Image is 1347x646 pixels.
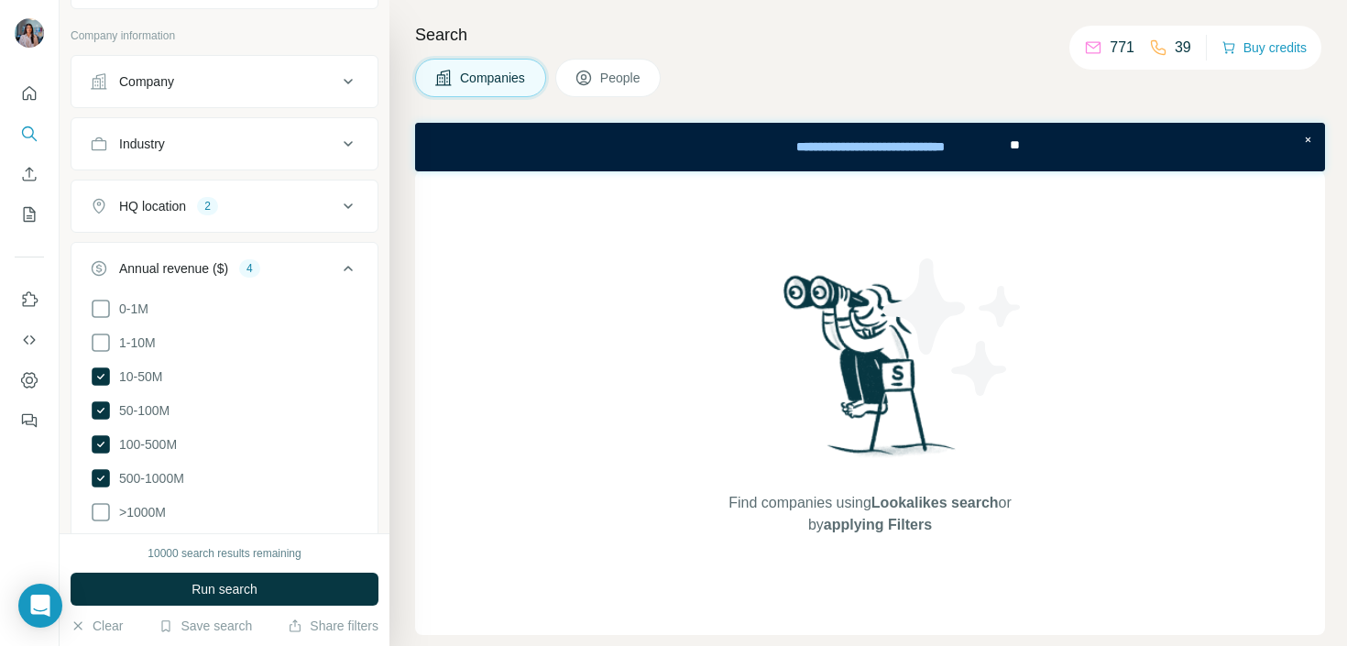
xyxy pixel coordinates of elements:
[112,367,162,386] span: 10-50M
[119,197,186,215] div: HQ location
[71,617,123,635] button: Clear
[159,617,252,635] button: Save search
[1175,37,1191,59] p: 39
[112,401,170,420] span: 50-100M
[415,22,1325,48] h4: Search
[15,18,44,48] img: Avatar
[775,270,966,475] img: Surfe Illustration - Woman searching with binoculars
[15,117,44,150] button: Search
[192,580,257,598] span: Run search
[15,283,44,316] button: Use Surfe on LinkedIn
[1110,37,1134,59] p: 771
[871,245,1035,410] img: Surfe Illustration - Stars
[460,69,527,87] span: Companies
[71,27,378,44] p: Company information
[112,469,184,487] span: 500-1000M
[119,135,165,153] div: Industry
[15,404,44,437] button: Feedback
[15,364,44,397] button: Dashboard
[15,198,44,231] button: My lists
[824,517,932,532] span: applying Filters
[71,573,378,606] button: Run search
[71,184,378,228] button: HQ location2
[239,260,260,277] div: 4
[723,492,1016,536] span: Find companies using or by
[600,69,642,87] span: People
[197,198,218,214] div: 2
[415,123,1325,171] iframe: Banner
[871,495,999,510] span: Lookalikes search
[112,300,148,318] span: 0-1M
[71,60,378,104] button: Company
[119,72,174,91] div: Company
[112,435,177,454] span: 100-500M
[71,122,378,166] button: Industry
[288,617,378,635] button: Share filters
[15,323,44,356] button: Use Surfe API
[15,158,44,191] button: Enrich CSV
[71,246,378,298] button: Annual revenue ($)4
[112,503,166,521] span: >1000M
[15,77,44,110] button: Quick start
[112,334,156,352] span: 1-10M
[18,584,62,628] div: Open Intercom Messenger
[148,545,301,562] div: 10000 search results remaining
[119,259,228,278] div: Annual revenue ($)
[1221,35,1307,60] button: Buy credits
